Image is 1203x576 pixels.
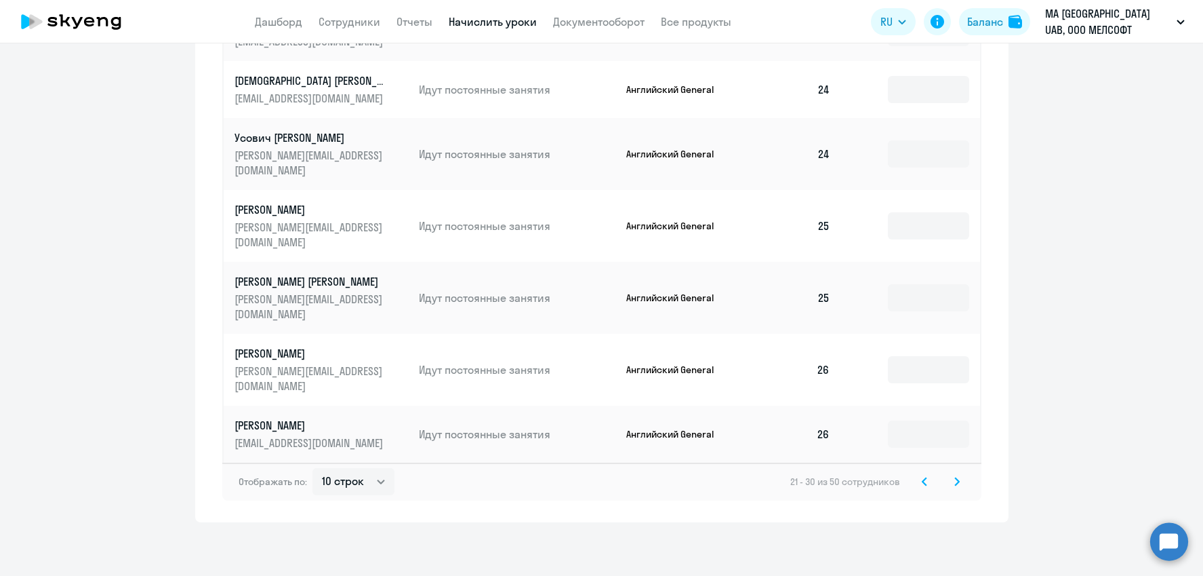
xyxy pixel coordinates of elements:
[235,436,386,450] p: [EMAIL_ADDRESS][DOMAIN_NAME]
[419,218,615,233] p: Идут постоянные занятия
[1008,15,1022,28] img: balance
[235,91,386,106] p: [EMAIL_ADDRESS][DOMAIN_NAME]
[255,15,302,28] a: Дашборд
[235,148,386,178] p: [PERSON_NAME][EMAIL_ADDRESS][DOMAIN_NAME]
[747,406,842,463] td: 26
[790,476,900,488] span: 21 - 30 из 50 сотрудников
[747,61,842,118] td: 24
[747,262,842,334] td: 25
[626,148,728,160] p: Английский General
[449,15,537,28] a: Начислить уроки
[235,418,386,433] p: [PERSON_NAME]
[235,130,409,178] a: Усович [PERSON_NAME][PERSON_NAME][EMAIL_ADDRESS][DOMAIN_NAME]
[235,346,409,393] a: [PERSON_NAME][PERSON_NAME][EMAIL_ADDRESS][DOMAIN_NAME]
[661,15,731,28] a: Все продукты
[235,73,409,106] a: [DEMOGRAPHIC_DATA] [PERSON_NAME][EMAIL_ADDRESS][DOMAIN_NAME]
[235,220,386,250] p: [PERSON_NAME][EMAIL_ADDRESS][DOMAIN_NAME]
[419,362,615,377] p: Идут постоянные занятия
[626,364,728,376] p: Английский General
[959,8,1030,35] button: Балансbalance
[235,274,386,289] p: [PERSON_NAME] [PERSON_NAME]
[967,14,1003,30] div: Баланс
[235,274,409,322] a: [PERSON_NAME] [PERSON_NAME][PERSON_NAME][EMAIL_ADDRESS][DOMAIN_NAME]
[626,292,728,304] p: Английский General
[747,190,842,262] td: 25
[235,418,409,450] a: [PERSON_NAME][EMAIL_ADDRESS][DOMAIN_NAME]
[235,73,386,88] p: [DEMOGRAPHIC_DATA] [PERSON_NAME]
[871,8,916,35] button: RU
[1038,5,1191,38] button: MA [GEOGRAPHIC_DATA] UAB, ООО МЕЛСОФТ
[235,346,386,361] p: [PERSON_NAME]
[235,202,409,250] a: [PERSON_NAME][PERSON_NAME][EMAIL_ADDRESS][DOMAIN_NAME]
[419,427,615,442] p: Идут постоянные занятия
[553,15,645,28] a: Документооборот
[626,428,728,440] p: Английский General
[419,82,615,97] p: Идут постоянные занятия
[419,147,615,161] p: Идут постоянные занятия
[396,15,432,28] a: Отчеты
[235,292,386,322] p: [PERSON_NAME][EMAIL_ADDRESS][DOMAIN_NAME]
[747,118,842,190] td: 24
[626,220,728,232] p: Английский General
[239,476,307,488] span: Отображать по:
[235,364,386,393] p: [PERSON_NAME][EMAIL_ADDRESS][DOMAIN_NAME]
[880,14,893,30] span: RU
[1045,5,1171,38] p: MA [GEOGRAPHIC_DATA] UAB, ООО МЕЛСОФТ
[747,334,842,406] td: 26
[235,202,386,217] p: [PERSON_NAME]
[319,15,380,28] a: Сотрудники
[419,290,615,305] p: Идут постоянные занятия
[626,83,728,96] p: Английский General
[235,130,386,145] p: Усович [PERSON_NAME]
